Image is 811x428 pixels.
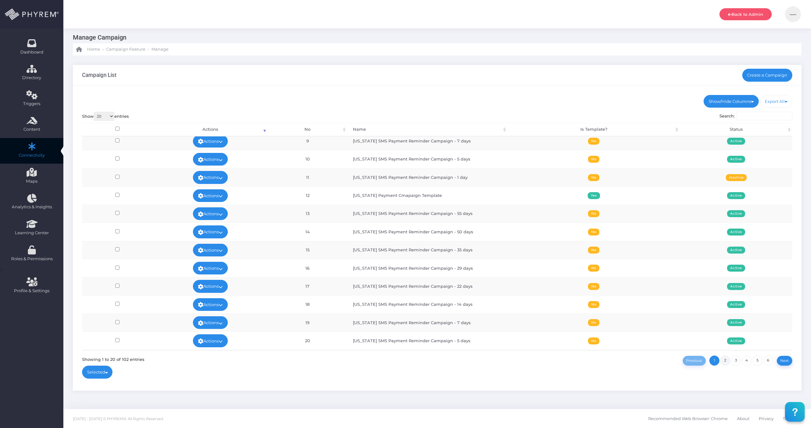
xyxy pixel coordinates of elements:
a: 5 [752,356,763,366]
a: Actions [193,171,228,184]
td: 14 [268,223,347,241]
td: [US_STATE] SMS Payment Reminder Campaign - 50 days [347,223,508,241]
span: Active [727,319,745,326]
a: Actions [193,225,228,238]
a: 2 [720,356,730,366]
a: Campaign Feature [106,43,145,55]
h3: Manage Campaign [73,31,797,43]
span: Home [87,46,100,53]
td: 16 [268,259,347,277]
a: Actions [193,135,228,148]
a: 6 [763,356,773,366]
td: [US_STATE] Payment Cmapaign Template [347,186,508,205]
a: Actions [193,153,228,166]
span: Connectivity [4,152,59,159]
td: 13 [268,205,347,223]
span: Manage [151,46,169,53]
td: [US_STATE] SMS Payment Reminder Campaign - 7 days [347,313,508,331]
td: 17 [268,277,347,295]
td: [US_STATE] SMS Payment Reminder Campaign - 55 days [347,205,508,223]
li: - [147,46,150,53]
a: Actions [193,280,228,293]
a: Recommended Web Browser: Chrome [648,409,728,428]
span: Maps [26,178,37,185]
input: Search: [737,112,792,121]
label: Search: [719,112,793,121]
td: [US_STATE] SMS Payment Reminder Campaign - 7 days [347,132,508,150]
span: Profile & Settings [14,288,49,294]
a: Home [76,43,100,55]
td: 15 [268,241,347,259]
span: Active [727,283,745,290]
td: [US_STATE] SMS Payment Reminder Campaign - 5 days [347,150,508,168]
span: Active [727,337,745,344]
span: Active [727,138,745,145]
a: Actions [193,298,228,311]
th: No: activate to sort column ascending [268,123,347,136]
a: 1 [709,356,719,366]
span: Recommended Web Browser: Chrome [648,412,728,425]
td: 11 [268,168,347,186]
a: Actions [193,207,228,220]
li: - [101,46,105,53]
span: About [737,412,750,425]
span: Dashboard [20,49,43,55]
a: Actions [193,316,228,329]
span: No [588,265,599,272]
td: 20 [268,331,347,349]
span: Active [727,265,745,272]
h3: Campaign List [82,72,117,78]
th: Actions [153,123,268,136]
td: 19 [268,313,347,331]
span: No [588,174,599,181]
a: Back to Admin [719,8,772,20]
a: Selected [82,366,113,378]
a: About [737,409,750,428]
td: 9 [268,132,347,150]
span: No [588,138,599,145]
a: Actions [193,262,228,274]
span: No [588,156,599,163]
span: No [588,210,599,217]
span: Active [727,229,745,236]
a: Actions [193,334,228,347]
td: [US_STATE] SMS Payment Reminder Campaign - 1 day [347,168,508,186]
span: T&C [783,412,791,425]
span: Active [727,210,745,217]
td: 10 [268,150,347,168]
a: Privacy [759,409,774,428]
span: Roles & Permissions [4,256,59,262]
a: Actions [193,189,228,202]
a: Actions [193,244,228,256]
span: Yes [588,192,600,199]
a: Next [777,356,793,366]
span: Active [727,301,745,308]
span: Content [4,126,59,133]
span: Active [727,156,745,163]
span: No [588,337,599,344]
a: T&C [783,409,791,428]
td: [US_STATE] SMS Payment Reminder Campaign - 29 days [347,259,508,277]
select: Showentries [94,112,114,121]
span: Analytics & Insights [4,204,59,210]
div: Showing 1 to 20 of 102 entries [82,355,144,362]
span: Directory [4,75,59,81]
span: Active [727,247,745,254]
a: Export All [760,95,793,108]
th: Name: activate to sort column ascending [347,123,508,136]
span: No [588,301,599,308]
td: [US_STATE] SMS Payment Reminder Campaign - 14 days [347,295,508,313]
span: Active [727,192,745,199]
span: Inactive [726,174,747,181]
span: Learning Center [4,230,59,236]
span: Triggers [4,101,59,107]
a: Create a Campaign [742,69,793,81]
span: No [588,283,599,290]
span: Campaign Feature [106,46,145,53]
td: 18 [268,295,347,313]
label: Show entries [82,112,129,121]
td: 12 [268,186,347,205]
a: 4 [742,356,752,366]
td: [US_STATE] SMS Payment Reminder Campaign - 22 days [347,277,508,295]
span: [DATE] - [DATE] © PHYREM®. All Rights Reserved. [73,417,164,421]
